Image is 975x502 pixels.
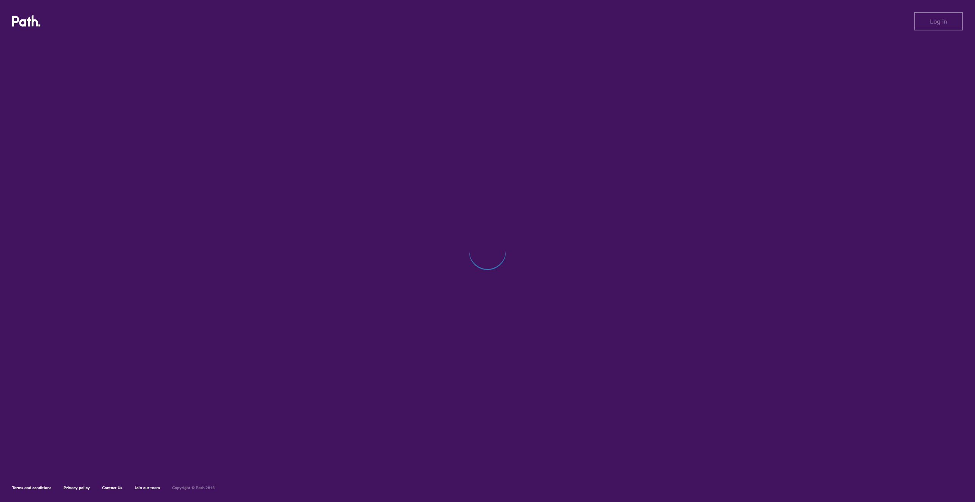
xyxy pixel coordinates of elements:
[914,12,963,30] button: Log in
[930,18,947,25] span: Log in
[102,485,122,490] a: Contact Us
[134,485,160,490] a: Join our team
[172,486,215,490] h6: Copyright © Path 2018
[12,485,51,490] a: Terms and conditions
[64,485,90,490] a: Privacy policy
